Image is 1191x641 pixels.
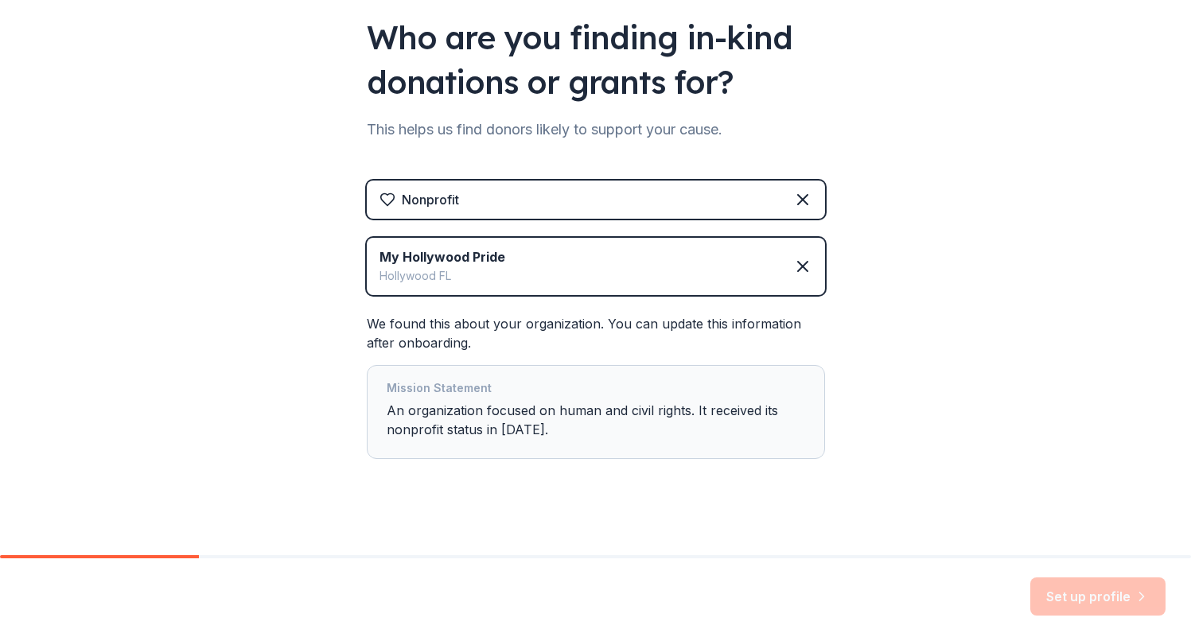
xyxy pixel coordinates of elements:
[387,379,805,401] div: Mission Statement
[387,379,805,445] div: An organization focused on human and civil rights. It received its nonprofit status in [DATE].
[379,266,505,286] div: Hollywood FL
[402,190,459,209] div: Nonprofit
[379,247,505,266] div: My Hollywood Pride
[367,314,825,459] div: We found this about your organization. You can update this information after onboarding.
[367,15,825,104] div: Who are you finding in-kind donations or grants for?
[367,117,825,142] div: This helps us find donors likely to support your cause.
